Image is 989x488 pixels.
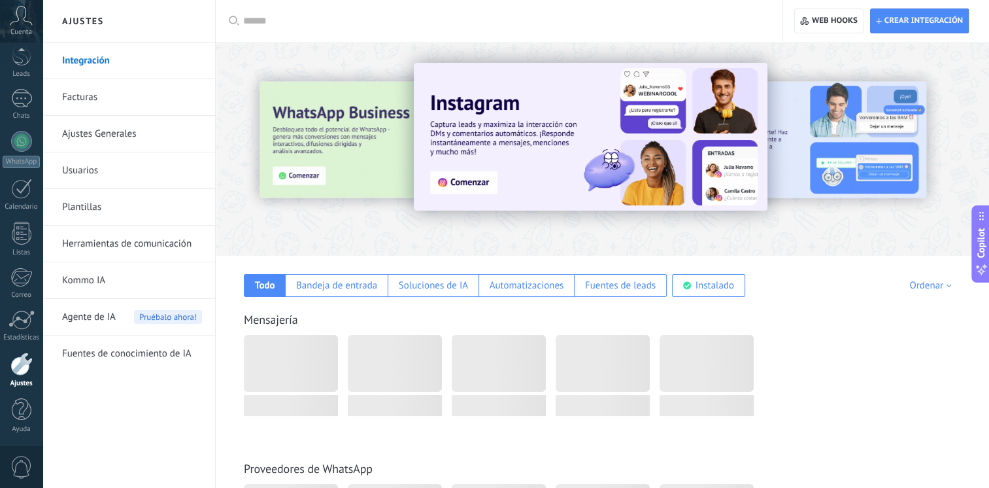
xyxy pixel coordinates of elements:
div: Ordenar [909,279,956,292]
span: Web hooks [812,16,858,26]
li: Facturas [42,79,215,116]
button: Web hooks [794,9,863,33]
span: Crear integración [884,16,963,26]
div: Chats [3,112,41,120]
img: Slide 2 [648,82,926,198]
div: Ayuda [3,425,41,434]
a: Integración [62,43,202,79]
a: Ajustes Generales [62,116,202,152]
a: Agente de IAPruébalo ahora! [62,299,202,336]
li: Integración [42,43,215,79]
div: Bandeja de entrada [296,279,377,292]
a: Usuarios [62,152,202,189]
div: Automatizaciones [490,279,564,292]
span: Pruébalo ahora! [134,310,202,324]
span: Agente de IA [62,299,116,336]
li: Ajustes Generales [42,116,215,152]
a: Facturas [62,79,202,116]
a: Mensajería [244,312,298,327]
img: Slide 1 [414,63,767,211]
div: Correo [3,291,41,300]
a: Fuentes de conocimiento de IA [62,336,202,372]
div: Estadísticas [3,334,41,342]
div: Instalado [696,279,734,292]
a: Herramientas de comunicación [62,226,202,262]
li: Kommo IA [42,262,215,299]
div: Leads [3,70,41,78]
span: Copilot [975,228,988,258]
div: Ajustes [3,379,41,388]
a: Proveedores de WhatsApp [244,461,373,476]
li: Plantillas [42,189,215,226]
li: Agente de IA [42,299,215,336]
li: Herramientas de comunicación [42,226,215,262]
a: Kommo IA [62,262,202,299]
img: Slide 3 [260,82,538,198]
span: Cuenta [10,28,32,37]
a: Plantillas [62,189,202,226]
button: Crear integración [870,9,969,33]
li: Usuarios [42,152,215,189]
div: Fuentes de leads [585,279,656,292]
div: Calendario [3,203,41,211]
div: WhatsApp [3,156,40,168]
li: Fuentes de conocimiento de IA [42,336,215,372]
div: Listas [3,249,41,257]
div: Soluciones de IA [399,279,468,292]
div: Todo [255,279,275,292]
